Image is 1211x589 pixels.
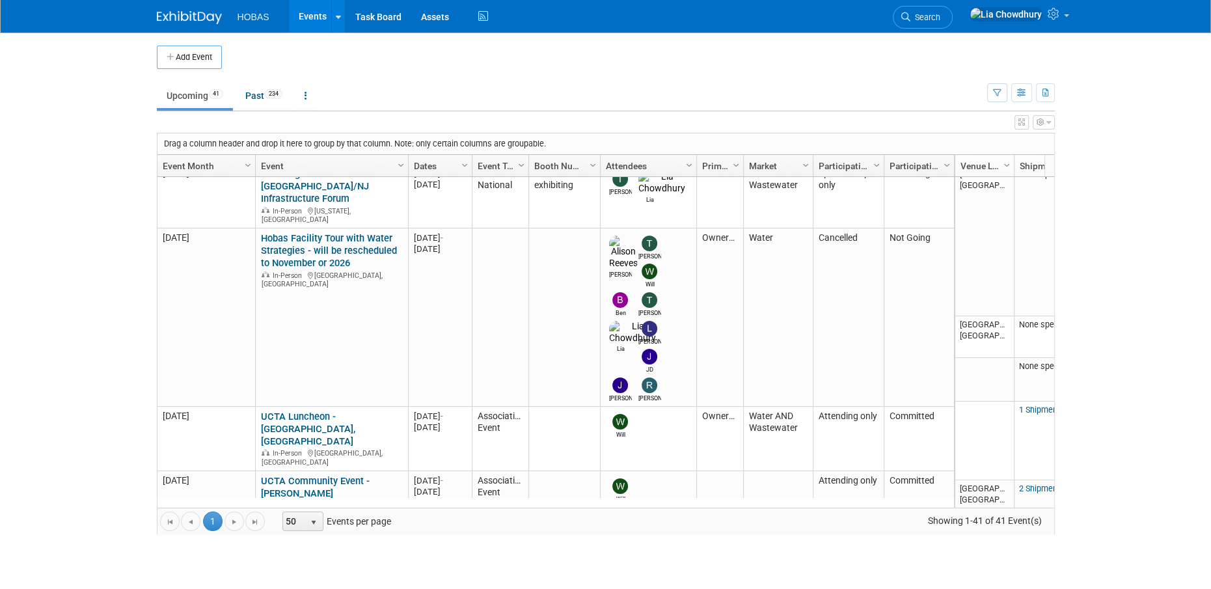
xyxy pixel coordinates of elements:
[884,471,954,527] td: Committed
[609,321,656,344] img: Lia Chowdhury
[163,155,247,177] a: Event Month
[472,407,528,471] td: Association Event
[638,308,661,318] div: Ted Woolsey
[414,232,466,243] div: [DATE]
[955,166,1014,316] td: [GEOGRAPHIC_DATA], [GEOGRAPHIC_DATA]
[612,414,628,430] img: Will Stafford
[516,160,526,171] span: Column Settings
[612,292,628,308] img: Ben Hunter
[250,517,260,527] span: Go to the last page
[241,155,255,174] a: Column Settings
[813,228,884,407] td: Cancelled
[940,155,954,174] a: Column Settings
[181,512,200,531] a: Go to the previous page
[696,228,743,407] td: Owners/Engineers
[638,364,661,374] div: JD Demore
[684,160,694,171] span: Column Settings
[262,271,269,278] img: In-Person Event
[638,171,685,195] img: Lia Chowdhury
[609,344,632,353] div: Lia Chowdhury
[261,155,400,177] a: Event
[1001,160,1012,171] span: Column Settings
[916,512,1054,530] span: Showing 1-41 of 41 Event(s)
[283,512,305,530] span: 50
[157,46,222,69] button: Add Event
[609,187,632,197] div: Tracy DeJarnett
[414,475,466,486] div: [DATE]
[970,7,1042,21] img: Lia Chowdhury
[394,155,408,174] a: Column Settings
[157,228,255,407] td: [DATE]
[1020,155,1074,177] a: Shipments
[910,12,940,22] span: Search
[1019,361,1074,371] span: None specified
[696,407,743,471] td: Owners/Engineers
[441,233,443,243] span: -
[441,476,443,486] span: -
[185,517,196,527] span: Go to the previous page
[1000,155,1014,174] a: Column Settings
[869,155,884,174] a: Column Settings
[478,155,520,177] a: Event Type (Tradeshow National, Regional, State, Sponsorship, Assoc Event)
[157,471,255,527] td: [DATE]
[606,155,688,177] a: Attendees
[414,486,466,497] div: [DATE]
[749,155,804,177] a: Market
[638,251,661,261] div: Tracy DeJarnett
[609,494,632,504] div: Will Stafford
[884,164,954,228] td: Not Going
[261,232,397,269] a: Hobas Facility Tour with Water Strategies - will be rescheduled to November or 2026
[871,160,882,171] span: Column Settings
[609,393,632,403] div: Jeffrey LeBlanc
[414,155,463,177] a: Dates
[586,155,600,174] a: Column Settings
[225,512,244,531] a: Go to the next page
[642,349,657,364] img: JD Demore
[890,155,946,177] a: Participation
[638,279,661,289] div: Will Stafford
[638,336,661,346] div: Lindsey Thiele
[265,512,404,531] span: Events per page
[203,512,223,531] span: 1
[261,205,402,225] div: [US_STATE], [GEOGRAPHIC_DATA]
[609,430,632,439] div: Will Stafford
[238,12,269,22] span: HOBAS
[157,407,255,471] td: [DATE]
[414,243,466,254] div: [DATE]
[942,160,952,171] span: Column Settings
[261,447,402,467] div: [GEOGRAPHIC_DATA], [GEOGRAPHIC_DATA]
[702,155,735,177] a: Primary Attendees
[229,517,239,527] span: Go to the next page
[642,236,657,251] img: Tracy DeJarnett
[884,228,954,407] td: Not Going
[1019,405,1060,415] a: 1 Shipment
[813,164,884,228] td: Sponsorship only
[414,411,466,422] div: [DATE]
[884,407,954,471] td: Committed
[414,422,466,433] div: [DATE]
[459,160,470,171] span: Column Settings
[261,411,355,447] a: UCTA Luncheon - [GEOGRAPHIC_DATA], [GEOGRAPHIC_DATA]
[160,512,180,531] a: Go to the first page
[273,207,306,215] span: In-Person
[157,133,1054,154] div: Drag a column header and drop it here to group by that column. Note: only certain columns are gro...
[262,449,269,456] img: In-Person Event
[638,195,661,204] div: Lia Chowdhury
[514,155,528,174] a: Column Settings
[642,321,657,336] img: Lindsey Thiele
[265,89,282,99] span: 234
[273,449,306,458] span: In-Person
[273,271,306,280] span: In-Person
[441,411,443,421] span: -
[893,6,953,29] a: Search
[396,160,406,171] span: Column Settings
[157,83,233,108] a: Upcoming41
[243,160,253,171] span: Column Settings
[743,228,813,407] td: Water
[960,155,1005,177] a: Venue Location
[261,475,396,512] a: UCTA Community Event - [PERSON_NAME][GEOGRAPHIC_DATA] Clean-Up
[813,471,884,527] td: Attending only
[798,155,813,174] a: Column Settings
[534,155,592,177] a: Booth Number
[800,160,811,171] span: Column Settings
